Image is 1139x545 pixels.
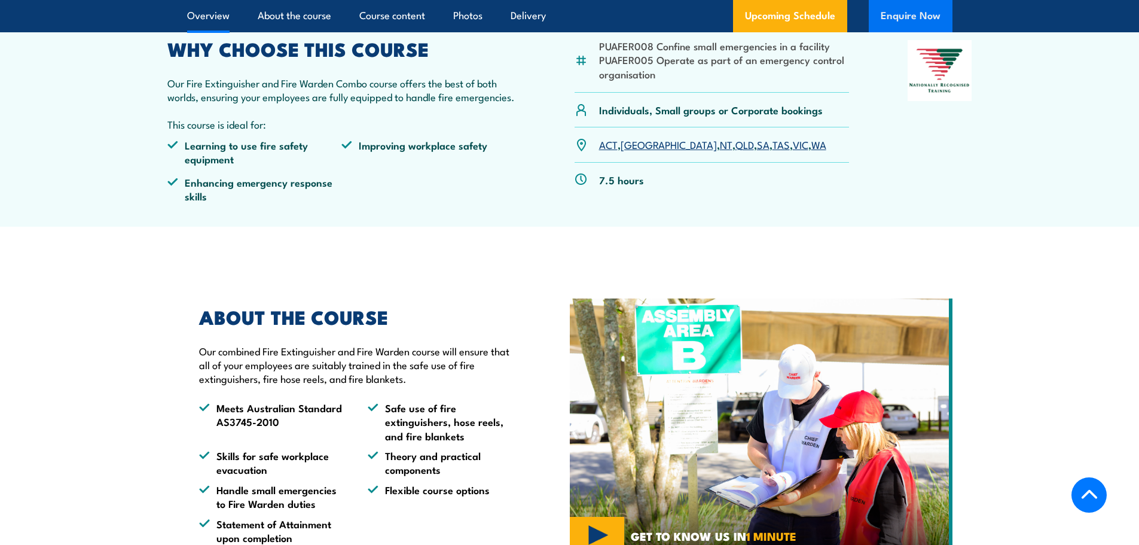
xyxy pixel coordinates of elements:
[368,449,515,477] li: Theory and practical components
[757,137,769,151] a: SA
[811,137,826,151] a: WA
[167,175,342,203] li: Enhancing emergency response skills
[599,103,823,117] p: Individuals, Small groups or Corporate bookings
[631,531,796,541] span: GET TO KNOW US IN
[199,401,346,443] li: Meets Australian Standard AS3745-2010
[599,39,850,53] li: PUAFER008 Confine small emergencies in a facility
[199,483,346,511] li: Handle small emergencies to Fire Warden duties
[599,53,850,81] li: PUAFER005 Operate as part of an emergency control organisation
[599,138,826,151] p: , , , , , , ,
[368,401,515,443] li: Safe use of fire extinguishers, hose reels, and fire blankets
[199,308,515,325] h2: ABOUT THE COURSE
[199,344,515,386] p: Our combined Fire Extinguisher and Fire Warden course will ensure that all of your employees are ...
[735,137,754,151] a: QLD
[599,137,618,151] a: ACT
[341,138,516,166] li: Improving workplace safety
[199,449,346,477] li: Skills for safe workplace evacuation
[167,40,517,57] h2: WHY CHOOSE THIS COURSE
[167,76,517,104] p: Our Fire Extinguisher and Fire Warden Combo course offers the best of both worlds, ensuring your ...
[167,117,517,131] p: This course is ideal for:
[199,517,346,545] li: Statement of Attainment upon completion
[167,138,342,166] li: Learning to use fire safety equipment
[599,173,644,187] p: 7.5 hours
[793,137,808,151] a: VIC
[720,137,732,151] a: NT
[746,527,796,544] strong: 1 MINUTE
[368,483,515,511] li: Flexible course options
[621,137,717,151] a: [GEOGRAPHIC_DATA]
[772,137,790,151] a: TAS
[908,40,972,101] img: Nationally Recognised Training logo.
